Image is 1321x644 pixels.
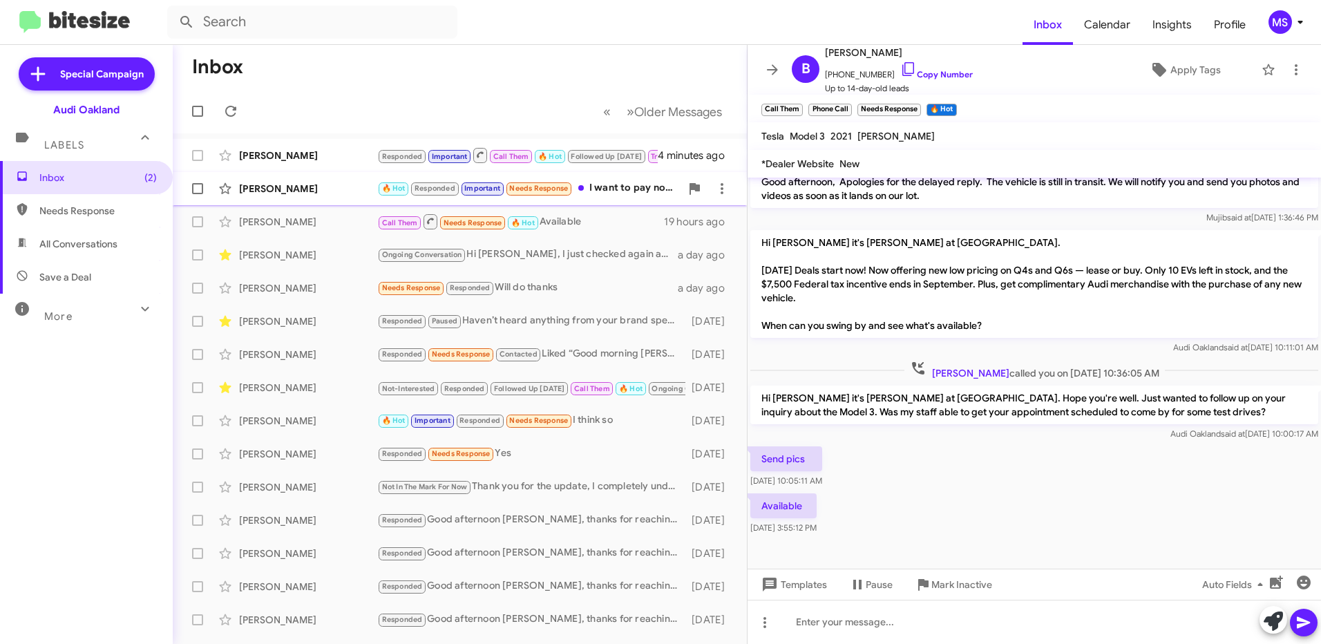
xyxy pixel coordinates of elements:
[857,130,935,142] span: [PERSON_NAME]
[931,572,992,597] span: Mark Inactive
[239,580,377,594] div: [PERSON_NAME]
[509,184,568,193] span: Needs Response
[239,547,377,560] div: [PERSON_NAME]
[571,152,642,161] span: Followed Up [DATE]
[464,184,500,193] span: Important
[1141,5,1203,45] a: Insights
[1227,212,1251,222] span: said at
[685,348,736,361] div: [DATE]
[459,416,500,425] span: Responded
[1268,10,1292,34] div: MS
[415,416,450,425] span: Important
[1023,5,1073,45] a: Inbox
[192,56,243,78] h1: Inbox
[652,384,732,393] span: Ongoing Conversation
[377,180,681,196] div: I want to pay no more than $600/month
[830,130,852,142] span: 2021
[750,475,822,486] span: [DATE] 10:05:11 AM
[658,149,736,162] div: 4 minutes ago
[825,44,973,61] span: [PERSON_NAME]
[790,130,825,142] span: Model 3
[926,104,956,116] small: 🔥 Hot
[750,169,1318,208] p: Good afternoon, Apologies for the delayed reply. The vehicle is still in transit. We will notify ...
[382,316,423,325] span: Responded
[382,384,435,393] span: Not-Interested
[808,104,851,116] small: Phone Call
[1202,572,1268,597] span: Auto Fields
[1206,212,1318,222] span: Mujib [DATE] 1:36:46 PM
[825,82,973,95] span: Up to 14-day-old leads
[664,215,736,229] div: 19 hours ago
[377,512,685,528] div: Good afternoon [PERSON_NAME], thanks for reaching out. We’d love to see the vehicle in person to ...
[239,480,377,494] div: [PERSON_NAME]
[382,482,468,491] span: Not In The Mark For Now
[1221,428,1245,439] span: said at
[450,283,491,292] span: Responded
[382,582,423,591] span: Responded
[44,310,73,323] span: More
[239,381,377,395] div: [PERSON_NAME]
[39,270,91,284] span: Save a Deal
[239,314,377,328] div: [PERSON_NAME]
[53,103,120,117] div: Audi Oakland
[39,204,157,218] span: Needs Response
[239,513,377,527] div: [PERSON_NAME]
[1170,428,1318,439] span: Audi Oakland [DATE] 10:00:17 AM
[377,280,678,296] div: Will do thanks
[444,384,485,393] span: Responded
[382,218,418,227] span: Call Them
[444,218,502,227] span: Needs Response
[932,367,1009,379] span: [PERSON_NAME]
[239,248,377,262] div: [PERSON_NAME]
[377,612,685,627] div: Good afternoon [PERSON_NAME], thanks for reaching out. We’d love to see the vehicle in person to ...
[857,104,921,116] small: Needs Response
[415,184,455,193] span: Responded
[382,350,423,359] span: Responded
[239,281,377,295] div: [PERSON_NAME]
[382,416,406,425] span: 🔥 Hot
[750,230,1318,338] p: Hi [PERSON_NAME] it's [PERSON_NAME] at [GEOGRAPHIC_DATA]. [DATE] Deals start now! Now offering ne...
[44,139,84,151] span: Labels
[538,152,562,161] span: 🔥 Hot
[685,613,736,627] div: [DATE]
[382,250,462,259] span: Ongoing Conversation
[239,215,377,229] div: [PERSON_NAME]
[382,515,423,524] span: Responded
[1114,57,1255,82] button: Apply Tags
[761,104,803,116] small: Call Them
[685,414,736,428] div: [DATE]
[377,146,658,164] div: This is Mujib from Audi Oakland, we spoke on the phone [DATE] regarding your approval that you go...
[382,449,423,458] span: Responded
[377,545,685,561] div: Good afternoon [PERSON_NAME], thanks for reaching out. We’d love to see the vehicle(s) in person ...
[1224,342,1248,352] span: said at
[904,572,1003,597] button: Mark Inactive
[494,384,565,393] span: Followed Up [DATE]
[377,313,685,329] div: Haven’t heard anything from your brand specialist since last week so I'm assuming there is no nee...
[377,446,685,462] div: Yes
[750,493,817,518] p: Available
[60,67,144,81] span: Special Campaign
[382,615,423,624] span: Responded
[685,580,736,594] div: [DATE]
[838,572,904,597] button: Pause
[511,218,535,227] span: 🔥 Hot
[144,171,157,184] span: (2)
[382,184,406,193] span: 🔥 Hot
[377,247,678,263] div: Hi [PERSON_NAME], I just checked again and the CR-V Hybrid you were looking at has already been s...
[239,348,377,361] div: [PERSON_NAME]
[619,384,643,393] span: 🔥 Hot
[19,57,155,91] a: Special Campaign
[377,578,685,594] div: Good afternoon [PERSON_NAME], thanks for reaching out. We’d love to see the vehicle in person to ...
[500,350,538,359] span: Contacted
[596,97,730,126] nav: Page navigation example
[618,97,730,126] button: Next
[750,522,817,533] span: [DATE] 3:55:12 PM
[1203,5,1257,45] a: Profile
[603,103,611,120] span: «
[685,381,736,395] div: [DATE]
[1257,10,1306,34] button: MS
[432,152,468,161] span: Important
[750,386,1318,424] p: Hi [PERSON_NAME] it's [PERSON_NAME] at [GEOGRAPHIC_DATA]. Hope you're well. Just wanted to follow...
